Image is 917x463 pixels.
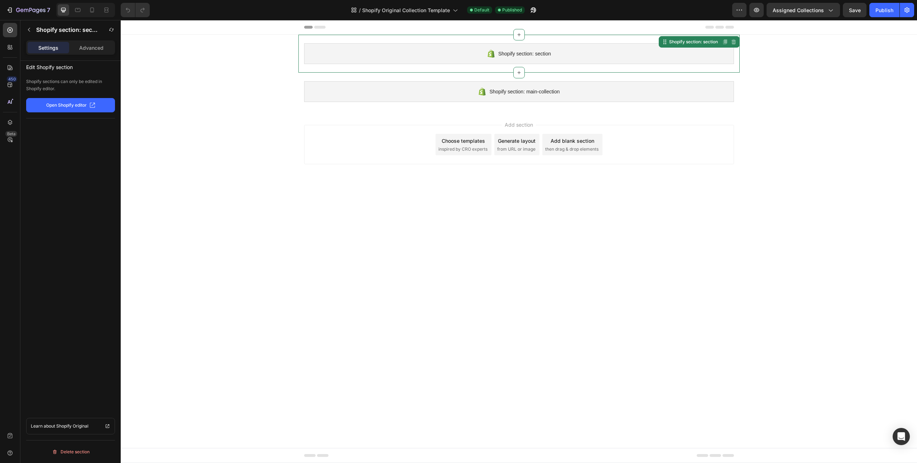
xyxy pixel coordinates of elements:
[121,3,150,17] div: Undo/Redo
[5,131,17,137] div: Beta
[376,126,415,132] span: from URL or image
[869,3,899,17] button: Publish
[359,6,361,14] span: /
[424,126,478,132] span: then drag & drop elements
[430,117,474,125] div: Add blank section
[26,446,115,458] button: Delete section
[26,78,115,92] p: Shopify sections can only be edited in Shopify editor.
[369,67,439,76] span: Shopify section: main-collection
[46,102,87,108] p: Open Shopify editor
[843,3,866,17] button: Save
[31,423,55,430] p: Learn about
[377,117,415,125] div: Generate layout
[47,6,50,14] p: 7
[362,6,450,14] span: Shopify Original Collection Template
[79,44,104,52] p: Advanced
[321,117,364,125] div: Choose templates
[875,6,893,14] div: Publish
[26,418,115,434] a: Learn about Shopify Original
[121,20,917,463] iframe: Design area
[502,7,522,13] span: Published
[3,3,53,17] button: 7
[849,7,861,13] span: Save
[474,7,489,13] span: Default
[26,98,115,112] button: Open Shopify editor
[318,126,367,132] span: inspired by CRO experts
[773,6,824,14] span: Assigned Collections
[893,428,910,445] div: Open Intercom Messenger
[547,19,599,25] div: Shopify section: section
[7,76,17,82] div: 450
[767,3,840,17] button: Assigned Collections
[56,423,88,430] p: Shopify Original
[38,44,58,52] p: Settings
[378,29,430,38] span: Shopify section: section
[36,25,99,34] p: Shopify section: section
[52,448,90,456] div: Delete section
[26,61,115,72] p: Edit Shopify section
[381,101,415,108] span: Add section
